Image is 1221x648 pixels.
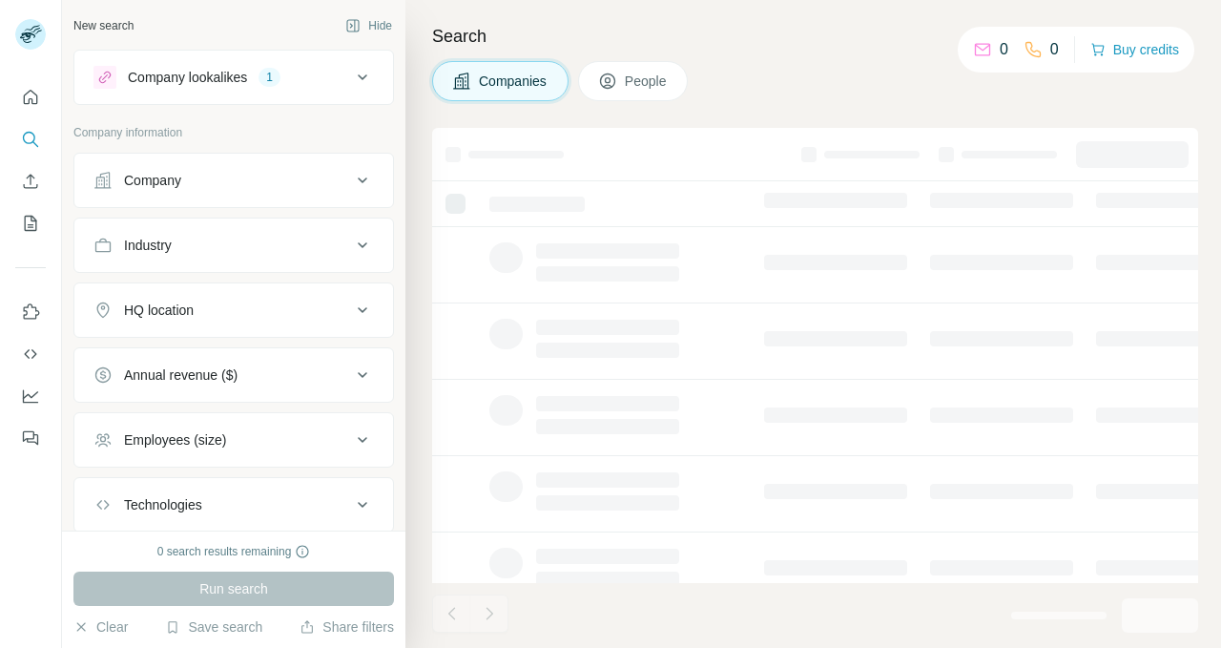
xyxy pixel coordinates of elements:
button: Company lookalikes1 [74,54,393,100]
button: Employees (size) [74,417,393,463]
button: My lists [15,206,46,240]
button: HQ location [74,287,393,333]
span: Companies [479,72,548,91]
button: Company [74,157,393,203]
div: Company [124,171,181,190]
button: Save search [165,617,262,637]
button: Technologies [74,482,393,528]
button: Feedback [15,421,46,455]
div: 0 search results remaining [157,543,311,560]
button: Dashboard [15,379,46,413]
button: Use Surfe API [15,337,46,371]
div: Technologies [124,495,202,514]
div: Company lookalikes [128,68,247,87]
button: Quick start [15,80,46,115]
div: Employees (size) [124,430,226,449]
p: 0 [1050,38,1059,61]
button: Industry [74,222,393,268]
p: Company information [73,124,394,141]
p: 0 [1000,38,1008,61]
button: Use Surfe on LinkedIn [15,295,46,329]
div: Industry [124,236,172,255]
button: Buy credits [1090,36,1179,63]
div: 1 [259,69,280,86]
div: New search [73,17,134,34]
h4: Search [432,23,1198,50]
button: Enrich CSV [15,164,46,199]
button: Share filters [300,617,394,637]
button: Annual revenue ($) [74,352,393,398]
div: Annual revenue ($) [124,366,238,385]
button: Search [15,122,46,157]
button: Clear [73,617,128,637]
span: People [625,72,669,91]
button: Hide [332,11,405,40]
div: HQ location [124,301,194,320]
